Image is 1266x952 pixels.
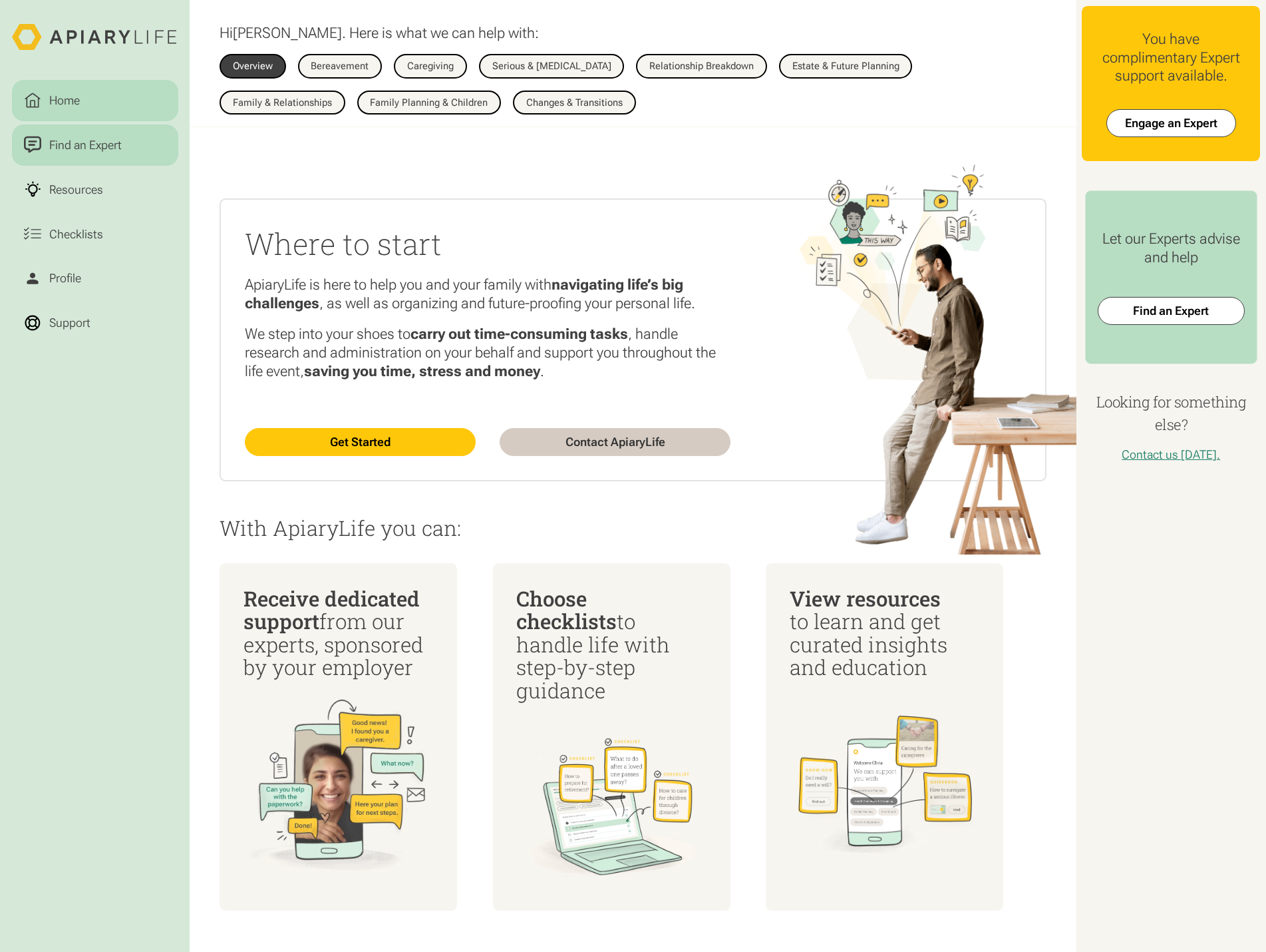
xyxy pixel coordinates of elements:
a: Choose checkliststo handle life with step-by-step guidance [493,563,730,910]
a: Contact us [DATE]. [1122,447,1220,461]
a: Find an Expert [1098,297,1245,325]
div: Profile [46,270,84,288]
div: to handle life with step-by-step guidance [516,587,707,702]
a: Resources [12,169,178,210]
span: Receive dedicated support [243,585,420,634]
div: You have complimentary Expert support available. [1094,30,1248,86]
a: Caregiving [394,54,467,79]
div: Resources [46,180,106,198]
div: Bereavement [311,61,369,71]
p: Hi . Here is what we can help with: [220,24,539,43]
a: Get Started [245,428,476,456]
a: Bereavement [298,54,383,79]
a: Support [12,302,178,344]
a: Family Planning & Children [357,91,502,115]
a: View resources to learn and get curated insights and education [766,563,1003,910]
div: Support [46,314,93,332]
p: ApiaryLife is here to help you and your family with , as well as organizing and future-proofing y... [245,276,731,313]
a: Home [12,80,178,121]
div: Let our Experts advise and help [1098,230,1245,267]
h2: Where to start [245,224,731,264]
div: Relationship Breakdown [649,61,754,71]
div: from our experts, sponsored by your employer [243,587,434,679]
div: Family & Relationships [233,98,332,108]
strong: carry out time-consuming tasks [410,325,628,342]
a: Serious & [MEDICAL_DATA] [479,54,625,79]
a: Family & Relationships [220,91,345,115]
a: Changes & Transitions [513,91,636,115]
span: [PERSON_NAME] [233,24,342,41]
p: We step into your shoes to , handle research and administration on your behalf and support you th... [245,325,731,381]
a: Profile [12,258,178,299]
div: Family Planning & Children [370,98,488,108]
div: to learn and get curated insights and education [790,587,980,679]
a: Overview [220,54,286,79]
div: Home [46,92,82,110]
div: Serious & [MEDICAL_DATA] [492,61,611,71]
a: Receive dedicated supportfrom our experts, sponsored by your employer [220,563,457,910]
h4: Looking for something else? [1082,391,1260,435]
a: Estate & Future Planning [779,54,913,79]
div: Changes & Transitions [526,98,623,108]
span: View resources [790,585,941,612]
p: With ApiaryLife you can: [220,517,1046,539]
div: Estate & Future Planning [792,61,899,71]
strong: navigating life’s big challenges [245,276,683,312]
a: Engage an Expert [1106,109,1236,137]
a: Contact ApiaryLife [500,428,731,456]
a: Checklists [12,213,178,254]
a: Relationship Breakdown [636,54,767,79]
div: Find an Expert [46,136,124,154]
a: Find an Expert [12,124,178,166]
div: Caregiving [407,61,454,71]
div: Checklists [46,225,106,243]
strong: saving you time, stress and money [304,362,540,379]
span: Choose checklists [516,585,617,634]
